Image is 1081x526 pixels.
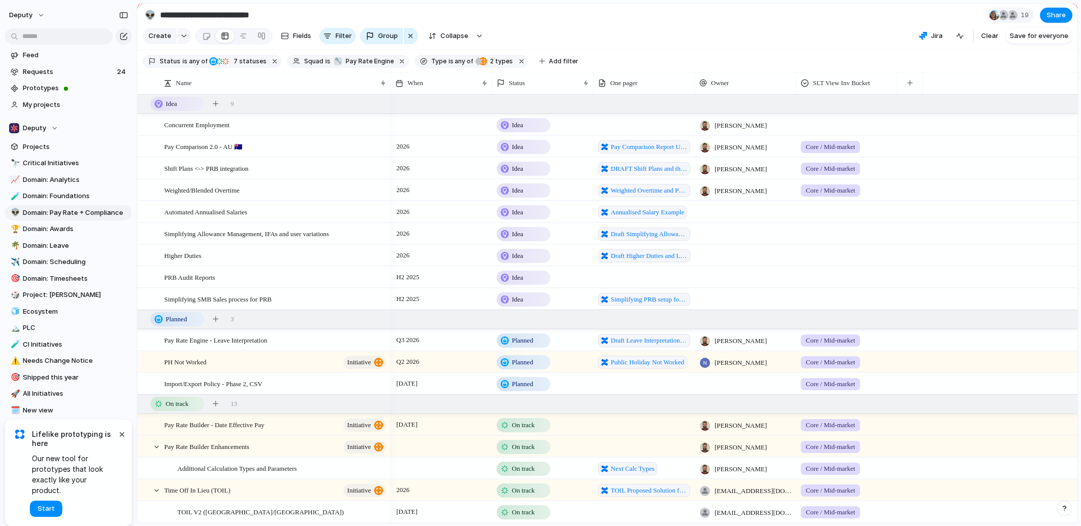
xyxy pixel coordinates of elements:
[9,307,19,317] button: 🧊
[360,28,403,44] button: Group
[806,485,855,496] span: Core / Mid-market
[38,504,55,514] span: Start
[598,293,690,306] a: Simplifying PRB setup for new SMB customers
[487,57,495,65] span: 2
[915,28,947,44] button: Jira
[164,356,206,367] span: PH Not Worked
[394,484,412,496] span: 2026
[1005,28,1072,44] button: Save for everyone
[23,340,128,350] span: CI Initiatives
[5,370,132,385] div: 🎯Shipped this year
[394,228,412,240] span: 2026
[598,462,657,475] a: Next Calc Types
[5,205,132,220] a: 👽Domain: Pay Rate + Compliance
[806,464,855,474] span: Core / Mid-market
[9,372,19,383] button: 🎯
[11,306,18,317] div: 🧊
[188,57,207,66] span: any of
[5,304,132,319] div: 🧊Ecosystem
[23,290,128,300] span: Project: [PERSON_NAME]
[5,156,132,171] div: 🔭Critical Initiatives
[11,174,18,185] div: 📈
[394,162,412,174] span: 2026
[422,28,473,44] button: Collapse
[611,164,687,174] span: DRAFT Shift Plans and the Pay Rate Builder
[715,442,767,453] span: [PERSON_NAME]
[23,123,46,133] span: Deputy
[711,78,729,88] span: Owner
[715,142,767,153] span: [PERSON_NAME]
[715,421,767,431] span: [PERSON_NAME]
[23,50,128,60] span: Feed
[394,293,422,305] span: H2 2025
[334,57,342,65] div: 🔧
[611,485,687,496] span: TOIL Proposed Solution for Deputy
[9,158,19,168] button: 🔭
[23,389,128,399] span: All Initiatives
[5,287,132,303] a: 🎲Project: [PERSON_NAME]
[394,249,412,261] span: 2026
[1010,31,1068,41] span: Save for everyone
[378,31,398,41] span: Group
[394,140,412,153] span: 2026
[5,81,132,96] a: Prototypes
[512,379,533,389] span: Planned
[166,399,189,409] span: On track
[164,162,248,174] span: Shift Plans <-> PRB integration
[611,335,687,346] span: Draft Leave Interpretation and the Pay Rate Engine
[9,208,19,218] button: 👽
[11,191,18,202] div: 🧪
[144,8,156,22] div: 👽
[5,7,50,23] button: deputy
[549,57,578,66] span: Add filter
[23,175,128,185] span: Domain: Analytics
[394,419,420,431] span: [DATE]
[394,334,422,346] span: Q3 2026
[598,334,690,347] a: Draft Leave Interpretation and the Pay Rate Engine
[304,57,323,66] span: Squad
[610,78,638,88] span: One pager
[23,372,128,383] span: Shipped this year
[806,442,855,452] span: Core / Mid-market
[23,67,114,77] span: Requests
[117,67,128,77] span: 24
[5,353,132,368] a: ⚠️Needs Change Notice
[715,121,767,131] span: [PERSON_NAME]
[164,334,267,346] span: Pay Rate Engine - Leave Interpretation
[509,78,525,88] span: Status
[164,249,201,261] span: Higher Duties
[977,28,1002,44] button: Clear
[806,142,855,152] span: Core / Mid-market
[1021,10,1032,20] span: 19
[5,238,132,253] a: 🌴Domain: Leave
[347,355,371,369] span: initiative
[813,78,870,88] span: SLT View Inv Bucket
[9,340,19,350] button: 🧪
[715,486,792,496] span: [EMAIL_ADDRESS][DOMAIN_NAME]
[9,257,19,267] button: ✈️
[806,420,855,430] span: Core / Mid-market
[5,189,132,204] div: 🧪Domain: Foundations
[177,506,344,517] span: TOIL V2 ([GEOGRAPHIC_DATA]/[GEOGRAPHIC_DATA])
[164,440,249,452] span: Pay Rate Builder Enhancements
[512,420,535,430] span: On track
[164,271,215,283] span: PRB Audit Reports
[611,142,687,152] span: Pay Comparison Report Upgrades
[23,100,128,110] span: My projects
[487,57,513,66] span: types
[9,323,19,333] button: 🏔️
[512,185,523,196] span: Idea
[806,164,855,174] span: Core / Mid-market
[598,249,690,262] a: Draft Higher Duties and Location based pay rates
[715,464,767,474] span: [PERSON_NAME]
[11,388,18,400] div: 🚀
[512,335,533,346] span: Planned
[5,254,132,270] a: ✈️Domain: Scheduling
[5,403,132,418] div: 🗓️New view
[11,256,18,268] div: ✈️
[931,31,943,41] span: Jira
[164,419,265,430] span: Pay Rate Builder - Date Effective Pay
[715,508,792,518] span: [EMAIL_ADDRESS][DOMAIN_NAME]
